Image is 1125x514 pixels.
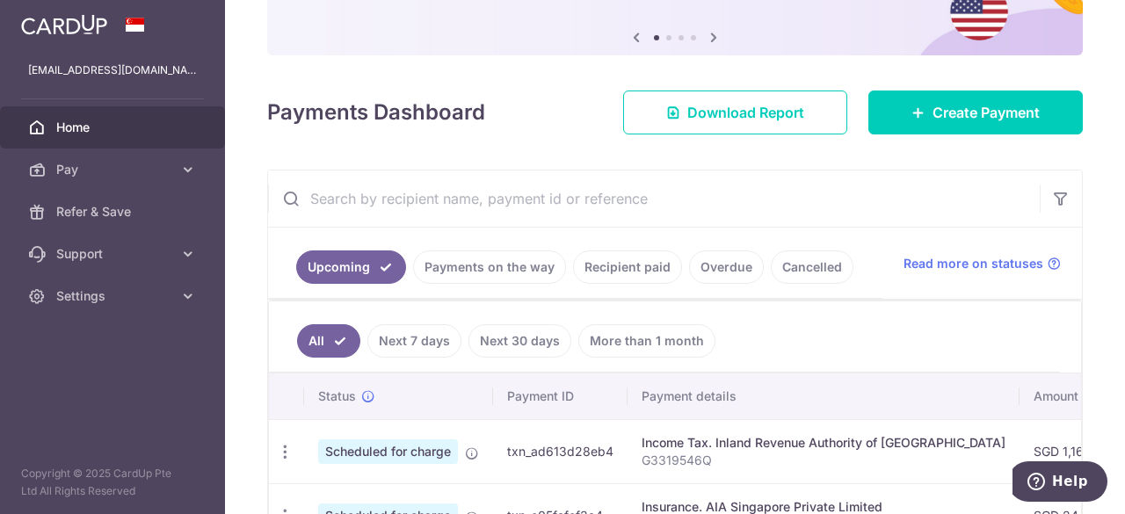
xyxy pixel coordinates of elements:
[628,373,1020,419] th: Payment details
[318,387,356,405] span: Status
[468,324,571,358] a: Next 30 days
[56,161,172,178] span: Pay
[904,255,1061,272] a: Read more on statuses
[1020,419,1122,483] td: SGD 1,167.30
[413,250,566,284] a: Payments on the way
[933,102,1040,123] span: Create Payment
[56,245,172,263] span: Support
[56,203,172,221] span: Refer & Save
[689,250,764,284] a: Overdue
[296,250,406,284] a: Upcoming
[1034,387,1078,405] span: Amount
[297,324,360,358] a: All
[642,452,1005,469] p: G3319546Q
[687,102,804,123] span: Download Report
[21,14,107,35] img: CardUp
[868,90,1083,134] a: Create Payment
[267,97,485,128] h4: Payments Dashboard
[318,439,458,464] span: Scheduled for charge
[268,170,1040,227] input: Search by recipient name, payment id or reference
[1012,461,1107,505] iframe: Opens a widget where you can find more information
[28,62,197,79] p: [EMAIL_ADDRESS][DOMAIN_NAME]
[493,419,628,483] td: txn_ad613d28eb4
[56,287,172,305] span: Settings
[367,324,461,358] a: Next 7 days
[771,250,853,284] a: Cancelled
[56,119,172,136] span: Home
[904,255,1043,272] span: Read more on statuses
[573,250,682,284] a: Recipient paid
[493,373,628,419] th: Payment ID
[623,90,847,134] a: Download Report
[642,434,1005,452] div: Income Tax. Inland Revenue Authority of [GEOGRAPHIC_DATA]
[578,324,715,358] a: More than 1 month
